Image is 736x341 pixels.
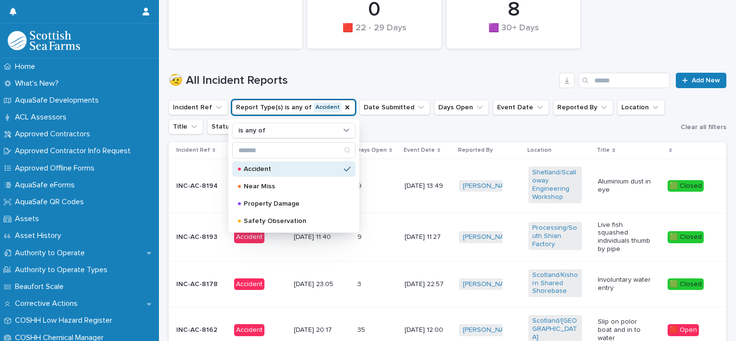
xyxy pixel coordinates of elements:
[232,142,355,158] div: Search
[176,280,226,289] p: INC-AC-8178
[11,146,138,156] p: Approved Contractor Info Request
[169,74,555,88] h1: 🤕 All Incident Reports
[532,317,578,341] a: Scotland/[GEOGRAPHIC_DATA]
[294,233,347,241] p: [DATE] 11:40
[207,119,249,134] button: Status
[434,100,489,115] button: Days Open
[11,282,71,291] p: Beaufort Scale
[176,182,226,190] p: INC-AC-8194
[356,145,387,156] p: Days Open
[676,73,726,88] a: Add New
[234,278,264,290] div: Accident
[8,31,80,50] img: bPIBxiqnSb2ggTQWdOVV
[668,180,704,192] div: 🟩 Closed
[169,213,726,261] tr: INC-AC-8193Accident[DATE] 11:4099 [DATE] 11:27[PERSON_NAME] Processing/South Shian Factory Live f...
[527,145,552,156] p: Location
[597,145,610,156] p: Title
[493,100,549,115] button: Event Date
[405,326,451,334] p: [DATE] 12:00
[553,100,613,115] button: Reported By
[463,23,564,43] div: 🟪 30+ Days
[463,182,515,190] a: [PERSON_NAME]
[176,233,226,241] p: INC-AC-8193
[668,324,699,336] div: 🟥 Open
[357,180,364,190] p: 9
[532,169,578,201] a: Shetland/Scalloway Engineering Workshop
[11,130,98,139] p: Approved Contractors
[405,280,451,289] p: [DATE] 22:57
[11,231,69,240] p: Asset History
[11,164,102,173] p: Approved Offline Forms
[11,249,92,258] p: Authority to Operate
[357,324,367,334] p: 35
[532,224,578,248] a: Processing/South Shian Factory
[11,79,66,88] p: What's New?
[405,182,451,190] p: [DATE] 13:49
[11,96,106,105] p: AquaSafe Developments
[176,145,210,156] p: Incident Ref
[578,73,670,88] input: Search
[294,280,347,289] p: [DATE] 23:05
[244,183,340,190] p: Near Miss
[668,278,704,290] div: 🟩 Closed
[463,280,515,289] a: [PERSON_NAME]
[11,316,120,325] p: COSHH Low Hazard Register
[405,233,451,241] p: [DATE] 11:27
[169,100,228,115] button: Incident Ref
[11,197,92,207] p: AquaSafe QR Codes
[11,181,82,190] p: AquaSafe eForms
[244,218,340,224] p: Safety Observation
[359,100,430,115] button: Date Submitted
[598,221,651,253] p: Live fish squashed individuals thumb by pipe.
[233,143,355,158] input: Search
[232,100,355,115] button: Report Type(s)
[357,278,363,289] p: 3
[324,23,425,43] div: 🟥 22 - 29 Days
[404,145,435,156] p: Event Date
[677,120,726,134] button: Clear all filters
[234,231,264,243] div: Accident
[463,326,515,334] a: [PERSON_NAME]
[681,124,726,131] span: Clear all filters
[169,159,726,213] tr: INC-AC-8194Accident[DATE] 13:5399 [DATE] 13:49[PERSON_NAME] Shetland/Scalloway Engineering Worksh...
[532,271,578,295] a: Scotland/Kishorn Shared Shorebase
[11,113,74,122] p: ACL Assessors
[458,145,493,156] p: Reported By
[176,326,226,334] p: INC-AC-8162
[598,276,651,292] p: Involuntary water entry
[11,265,115,275] p: Authority to Operate Types
[598,178,651,194] p: Aluminium dust in eye
[244,166,340,172] p: Accident
[234,324,264,336] div: Accident
[692,77,720,84] span: Add New
[11,299,85,308] p: Corrective Actions
[668,231,704,243] div: 🟩 Closed
[244,200,340,207] p: Property Damage
[617,100,665,115] button: Location
[294,326,347,334] p: [DATE] 20:17
[357,231,364,241] p: 9
[463,233,515,241] a: [PERSON_NAME]
[169,119,203,134] button: Title
[238,127,265,135] p: is any of
[169,261,726,307] tr: INC-AC-8178Accident[DATE] 23:0533 [DATE] 22:57[PERSON_NAME] Scotland/Kishorn Shared Shorebase Inv...
[11,62,43,71] p: Home
[11,214,47,223] p: Assets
